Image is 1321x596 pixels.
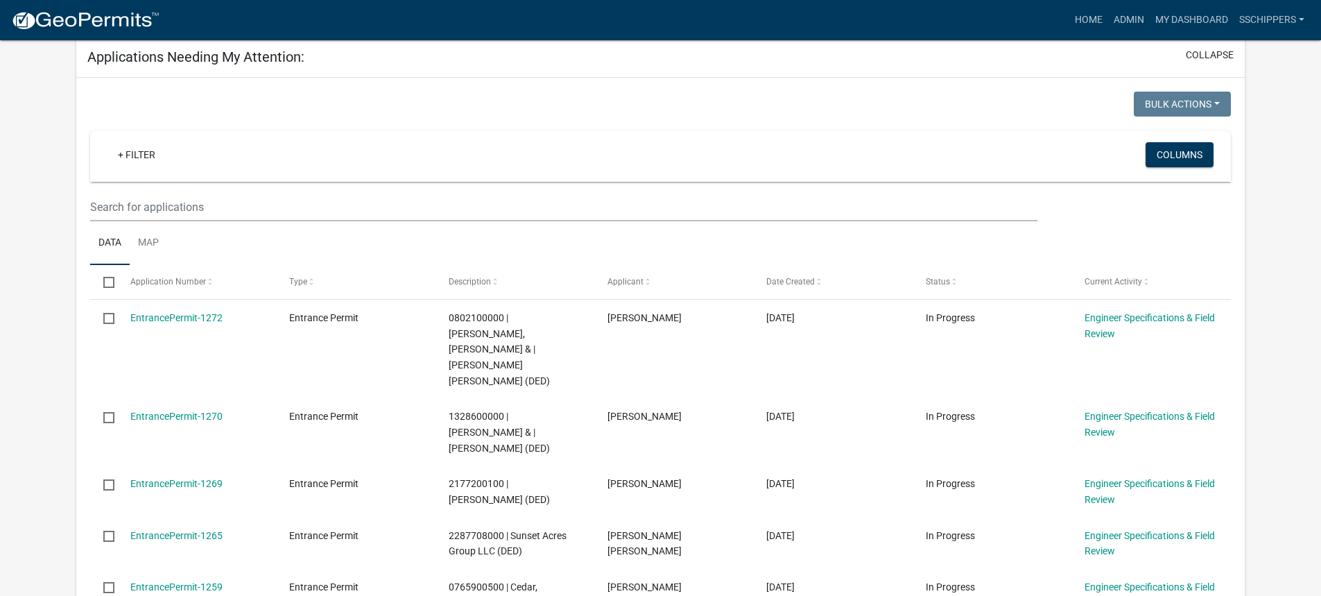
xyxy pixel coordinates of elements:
span: In Progress [926,478,975,489]
span: Nicholas L Cedar [607,581,682,593]
a: sschippers [1234,7,1310,33]
span: Entrance Permit [289,411,359,422]
input: Search for applications [90,193,1037,221]
span: 0802100000 | Ossman, Carter Donald & | Harney, Mariah Loreen Ann (DED) [449,312,550,386]
button: collapse [1186,48,1234,62]
a: Engineer Specifications & Field Review [1085,411,1215,438]
a: EntrancePermit-1265 [130,530,223,541]
datatable-header-cell: Application Number [117,265,276,298]
datatable-header-cell: Status [913,265,1071,298]
span: In Progress [926,411,975,422]
a: EntrancePermit-1259 [130,581,223,593]
span: 2177200100 | Terpstra, Peggy Elizabeth (DED) [449,478,550,505]
span: Entrance Permit [289,312,359,323]
span: Carter Ossman [607,312,682,323]
span: Type [289,277,307,287]
a: Engineer Specifications & Field Review [1085,478,1215,505]
button: Columns [1146,142,1214,167]
span: 1328600000 | Van Vliet, Marty & | Van Vliet, Teresa (DED) [449,411,550,454]
span: 08/13/2025 [766,411,795,422]
span: Applicant [607,277,644,287]
span: 08/20/2025 [766,312,795,323]
button: Bulk Actions [1134,92,1231,117]
a: EntrancePermit-1269 [130,478,223,489]
datatable-header-cell: Applicant [594,265,753,298]
span: Date Created [766,277,815,287]
datatable-header-cell: Date Created [753,265,912,298]
span: 06/02/2025 [766,581,795,593]
span: Marty Van Vliet [607,411,682,422]
span: In Progress [926,581,975,593]
span: Application Number [130,277,206,287]
a: Map [130,221,167,266]
datatable-header-cell: Current Activity [1071,265,1230,298]
a: Engineer Specifications & Field Review [1085,530,1215,557]
span: Jesse Brian Peterson [607,530,682,557]
span: 07/16/2025 [766,530,795,541]
span: In Progress [926,312,975,323]
span: In Progress [926,530,975,541]
span: Entrance Permit [289,530,359,541]
a: + Filter [107,142,166,167]
a: Engineer Specifications & Field Review [1085,312,1215,339]
span: Entrance Permit [289,478,359,489]
datatable-header-cell: Type [276,265,435,298]
h5: Applications Needing My Attention: [87,49,304,65]
span: Kevin Sperfslage [607,478,682,489]
datatable-header-cell: Select [90,265,116,298]
span: Description [449,277,491,287]
span: Entrance Permit [289,581,359,593]
a: My Dashboard [1150,7,1234,33]
a: Home [1069,7,1108,33]
span: 2287708000 | Sunset Acres Group LLC (DED) [449,530,567,557]
a: EntrancePermit-1272 [130,312,223,323]
a: Data [90,221,130,266]
datatable-header-cell: Description [435,265,594,298]
a: EntrancePermit-1270 [130,411,223,422]
span: Status [926,277,950,287]
span: Current Activity [1085,277,1142,287]
span: 08/13/2025 [766,478,795,489]
a: Admin [1108,7,1150,33]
